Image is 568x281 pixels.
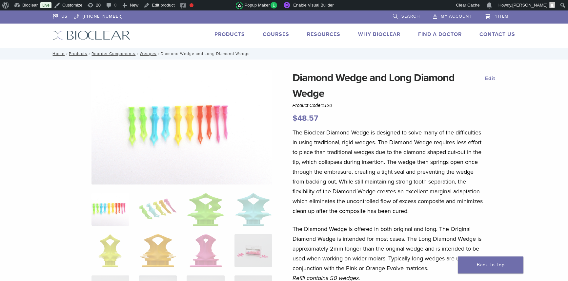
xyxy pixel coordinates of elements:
[91,51,135,56] a: Reorder Components
[293,103,332,108] span: Product Code:
[401,14,420,19] span: Search
[91,193,129,226] img: DSC_0187_v3-1920x1218-1-324x324.png
[87,52,91,55] span: /
[485,75,495,82] a: Edit
[293,128,485,216] p: The Bioclear Diamond Wedge is designed to solve many of the difficulties in using traditional, ri...
[485,10,509,20] a: 1 item
[322,103,332,108] span: 1120
[307,31,340,38] a: Resources
[98,234,122,267] img: Diamond Wedge and Long Diamond Wedge - Image 5
[135,52,140,55] span: /
[156,52,161,55] span: /
[51,51,65,56] a: Home
[393,10,420,20] a: Search
[433,10,472,20] a: My Account
[479,31,515,38] a: Contact Us
[53,30,131,40] img: Bioclear
[139,193,177,226] img: Diamond Wedge and Long Diamond Wedge - Image 2
[441,14,472,19] span: My Account
[140,51,156,56] a: Wedges
[140,234,176,267] img: Diamond Wedge and Long Diamond Wedge - Image 6
[53,10,68,20] a: US
[69,51,87,56] a: Products
[40,2,51,8] a: Live
[214,31,245,38] a: Products
[458,256,523,273] a: Back To Top
[495,14,509,19] span: 1 item
[418,31,462,38] a: Find A Doctor
[48,48,520,60] nav: Diamond Wedge and Long Diamond Wedge
[74,10,123,20] a: [PHONE_NUMBER]
[190,234,222,267] img: Diamond Wedge and Long Diamond Wedge - Image 7
[512,3,547,8] span: [PERSON_NAME]
[234,193,272,226] img: Diamond Wedge and Long Diamond Wedge - Image 4
[187,193,224,226] img: Diamond Wedge and Long Diamond Wedge - Image 3
[358,31,400,38] a: Why Bioclear
[199,2,236,9] img: Views over 48 hours. Click for more Jetpack Stats.
[190,3,193,7] div: Focus keyphrase not set
[293,114,297,123] span: $
[263,31,289,38] a: Courses
[91,70,273,184] img: DSC_0187_v3-1920x1218-1.png
[65,52,69,55] span: /
[293,114,318,123] bdi: 48.57
[293,70,485,101] h1: Diamond Wedge and Long Diamond Wedge
[234,234,272,267] img: Diamond Wedge and Long Diamond Wedge - Image 8
[271,2,277,9] span: 1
